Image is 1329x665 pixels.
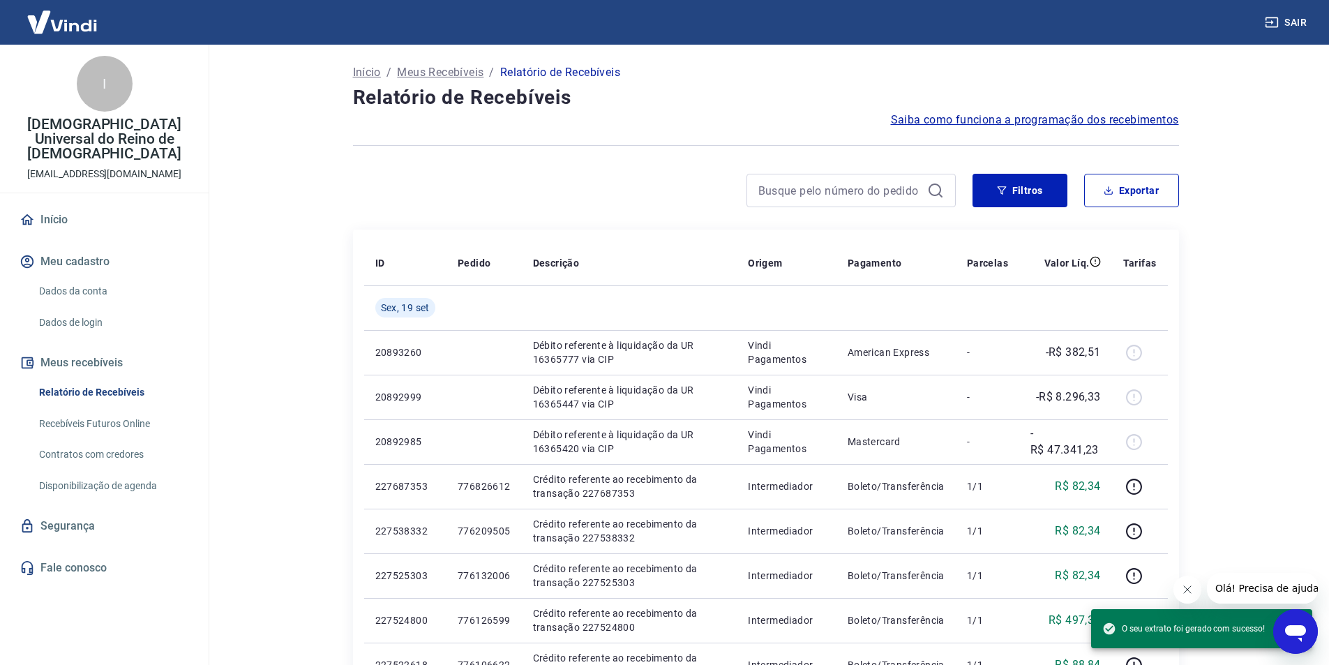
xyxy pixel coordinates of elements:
[848,390,945,404] p: Visa
[967,256,1008,270] p: Parcelas
[375,479,435,493] p: 227687353
[375,524,435,538] p: 227538332
[33,277,192,306] a: Dados da conta
[748,338,825,366] p: Vindi Pagamentos
[33,308,192,337] a: Dados de login
[1036,389,1101,405] p: -R$ 8.296,33
[848,613,945,627] p: Boleto/Transferência
[967,613,1008,627] p: 1/1
[17,511,192,541] a: Segurança
[967,345,1008,359] p: -
[27,167,181,181] p: [EMAIL_ADDRESS][DOMAIN_NAME]
[848,256,902,270] p: Pagamento
[973,174,1067,207] button: Filtros
[458,569,511,583] p: 776132006
[891,112,1179,128] a: Saiba como funciona a programação dos recebimentos
[533,517,726,545] p: Crédito referente ao recebimento da transação 227538332
[17,553,192,583] a: Fale conosco
[748,613,825,627] p: Intermediador
[1262,10,1312,36] button: Sair
[33,378,192,407] a: Relatório de Recebíveis
[748,479,825,493] p: Intermediador
[17,348,192,378] button: Meus recebíveis
[33,440,192,469] a: Contratos com credores
[748,383,825,411] p: Vindi Pagamentos
[848,345,945,359] p: American Express
[1273,609,1318,654] iframe: Botão para abrir a janela de mensagens
[500,64,620,81] p: Relatório de Recebíveis
[17,204,192,235] a: Início
[17,1,107,43] img: Vindi
[375,256,385,270] p: ID
[397,64,483,81] a: Meus Recebíveis
[967,569,1008,583] p: 1/1
[967,435,1008,449] p: -
[848,435,945,449] p: Mastercard
[1102,622,1265,636] span: O seu extrato foi gerado com sucesso!
[33,410,192,438] a: Recebíveis Futuros Online
[1049,612,1101,629] p: R$ 497,30
[375,390,435,404] p: 20892999
[848,479,945,493] p: Boleto/Transferência
[458,256,490,270] p: Pedido
[533,428,726,456] p: Débito referente à liquidação da UR 16365420 via CIP
[458,613,511,627] p: 776126599
[1207,573,1318,604] iframe: Mensagem da empresa
[375,569,435,583] p: 227525303
[1055,567,1100,584] p: R$ 82,34
[848,569,945,583] p: Boleto/Transferência
[1084,174,1179,207] button: Exportar
[967,524,1008,538] p: 1/1
[533,383,726,411] p: Débito referente à liquidação da UR 16365447 via CIP
[375,345,435,359] p: 20893260
[533,606,726,634] p: Crédito referente ao recebimento da transação 227524800
[1030,425,1101,458] p: -R$ 47.341,23
[375,435,435,449] p: 20892985
[1044,256,1090,270] p: Valor Líq.
[533,256,580,270] p: Descrição
[375,613,435,627] p: 227524800
[77,56,133,112] div: I
[17,246,192,277] button: Meu cadastro
[386,64,391,81] p: /
[748,524,825,538] p: Intermediador
[33,472,192,500] a: Disponibilização de agenda
[458,479,511,493] p: 776826612
[758,180,922,201] input: Busque pelo número do pedido
[489,64,494,81] p: /
[1055,478,1100,495] p: R$ 82,34
[533,338,726,366] p: Débito referente à liquidação da UR 16365777 via CIP
[1055,523,1100,539] p: R$ 82,34
[533,472,726,500] p: Crédito referente ao recebimento da transação 227687353
[748,256,782,270] p: Origem
[353,84,1179,112] h4: Relatório de Recebíveis
[533,562,726,590] p: Crédito referente ao recebimento da transação 227525303
[1046,344,1101,361] p: -R$ 382,51
[8,10,117,21] span: Olá! Precisa de ajuda?
[11,117,197,161] p: [DEMOGRAPHIC_DATA] Universal do Reino de [DEMOGRAPHIC_DATA]
[353,64,381,81] a: Início
[967,390,1008,404] p: -
[967,479,1008,493] p: 1/1
[381,301,430,315] span: Sex, 19 set
[848,524,945,538] p: Boleto/Transferência
[1173,576,1201,604] iframe: Fechar mensagem
[1123,256,1157,270] p: Tarifas
[748,569,825,583] p: Intermediador
[748,428,825,456] p: Vindi Pagamentos
[458,524,511,538] p: 776209505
